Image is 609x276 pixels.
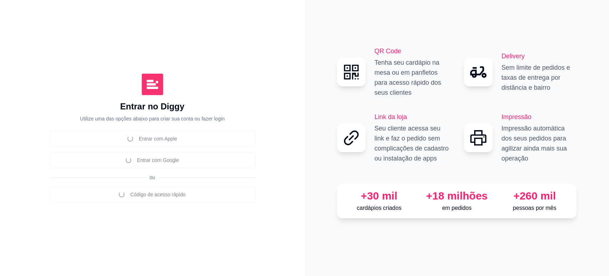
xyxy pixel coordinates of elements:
[120,101,184,112] h1: Entrar no Diggy
[80,115,224,122] p: Utilize uma das opções abaixo para criar sua conta ou fazer login
[501,63,577,93] p: Sem limite de pedidos e taxas de entrega por distância e bairro
[498,204,570,212] p: pessoas por mês
[343,204,415,212] p: cardápios criados
[421,204,493,212] p: em pedidos
[501,123,577,163] p: Impressão automática dos seus pedidos para agilizar ainda mais sua operação
[374,58,450,98] p: Tenha seu cardápio na mesa ou em panfletos para acesso rápido dos seus clientes
[421,189,493,202] div: +18 milhões
[374,123,450,163] p: Seu cliente acessa seu link e faz o pedido sem complicações de cadastro ou instalação de apps
[374,46,450,56] h2: QR Code
[147,174,158,180] span: ou
[142,74,163,95] img: Diggy
[498,189,570,202] div: +260 mil
[374,112,450,122] h2: Link da loja
[501,51,577,61] h2: Delivery
[501,112,577,122] h2: Impressão
[343,189,415,202] div: +30 mil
